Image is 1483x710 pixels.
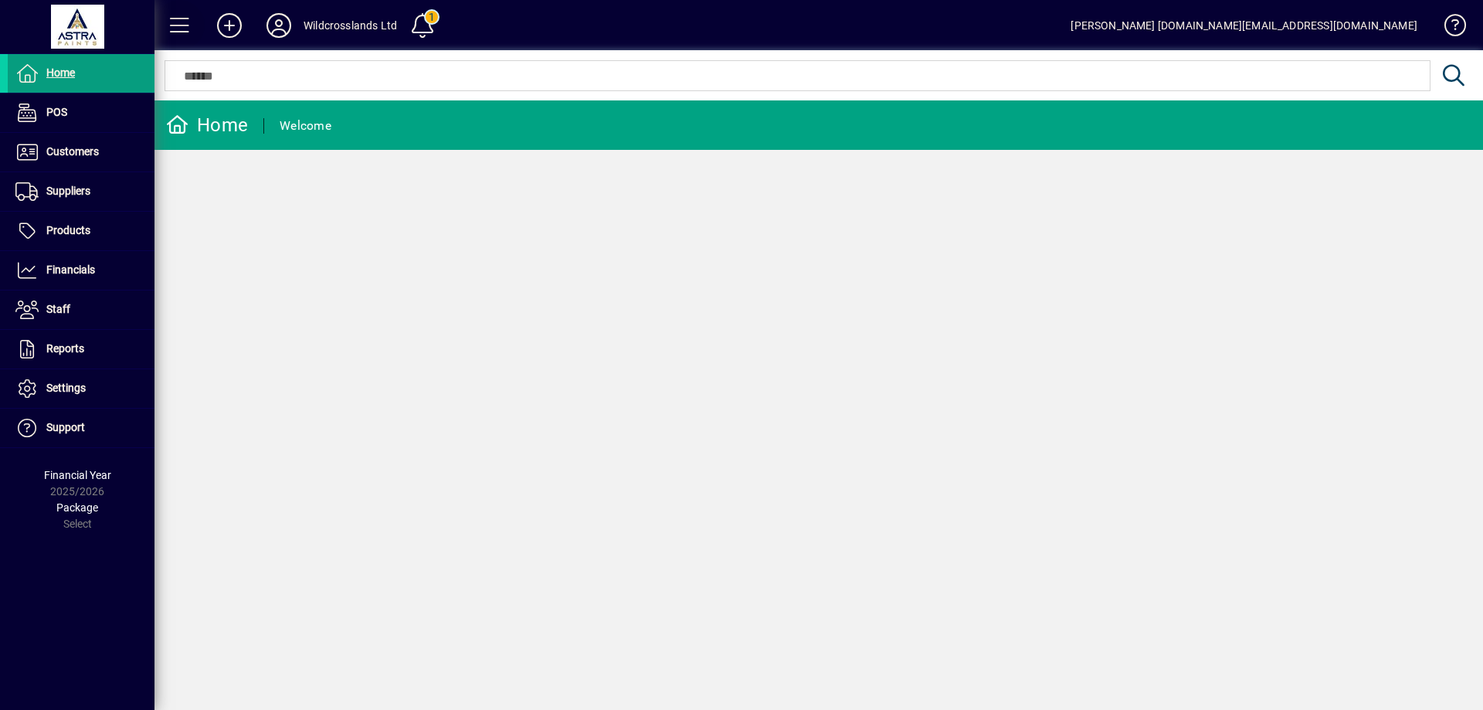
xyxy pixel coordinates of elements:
[8,290,154,329] a: Staff
[8,369,154,408] a: Settings
[8,330,154,369] a: Reports
[8,93,154,132] a: POS
[280,114,331,138] div: Welcome
[8,133,154,172] a: Customers
[304,13,397,38] div: Wildcrosslands Ltd
[46,106,67,118] span: POS
[8,251,154,290] a: Financials
[46,224,90,236] span: Products
[46,382,86,394] span: Settings
[254,12,304,39] button: Profile
[46,263,95,276] span: Financials
[46,145,99,158] span: Customers
[1071,13,1417,38] div: [PERSON_NAME] [DOMAIN_NAME][EMAIL_ADDRESS][DOMAIN_NAME]
[205,12,254,39] button: Add
[1433,3,1464,53] a: Knowledge Base
[46,303,70,315] span: Staff
[8,409,154,447] a: Support
[46,66,75,79] span: Home
[8,172,154,211] a: Suppliers
[56,501,98,514] span: Package
[44,469,111,481] span: Financial Year
[8,212,154,250] a: Products
[166,113,248,138] div: Home
[46,342,84,355] span: Reports
[46,421,85,433] span: Support
[46,185,90,197] span: Suppliers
